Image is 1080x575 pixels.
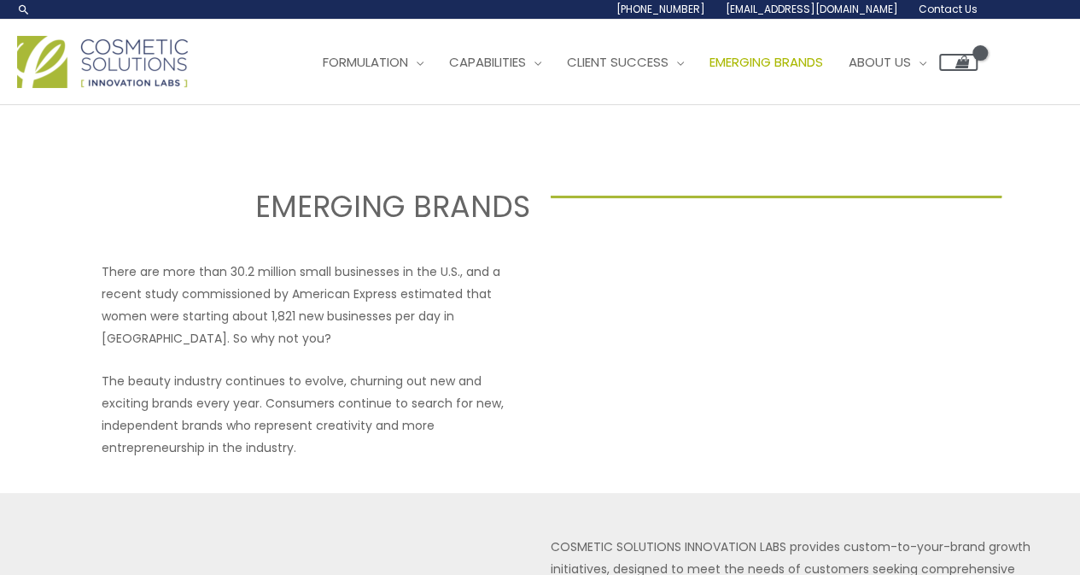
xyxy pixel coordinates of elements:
a: View Shopping Cart, empty [939,54,978,71]
p: There are more than 30.2 million small businesses in the U.S., and a recent study commissioned by... [102,261,530,349]
span: Contact Us [919,2,978,16]
h2: EMERGING BRANDS [79,187,530,226]
a: Formulation [310,37,436,88]
a: About Us [836,37,939,88]
nav: Site Navigation [297,37,978,88]
a: Search icon link [17,3,31,16]
span: Formulation [323,53,408,71]
img: Cosmetic Solutions Logo [17,36,188,88]
a: Emerging Brands [697,37,836,88]
p: The beauty industry continues to evolve, churning out new and exciting brands every year. Consume... [102,370,530,459]
a: Capabilities [436,37,554,88]
span: [EMAIL_ADDRESS][DOMAIN_NAME] [726,2,898,16]
span: Capabilities [449,53,526,71]
span: [PHONE_NUMBER] [616,2,705,16]
span: Client Success [567,53,668,71]
span: Emerging Brands [709,53,823,71]
a: Client Success [554,37,697,88]
span: About Us [849,53,911,71]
